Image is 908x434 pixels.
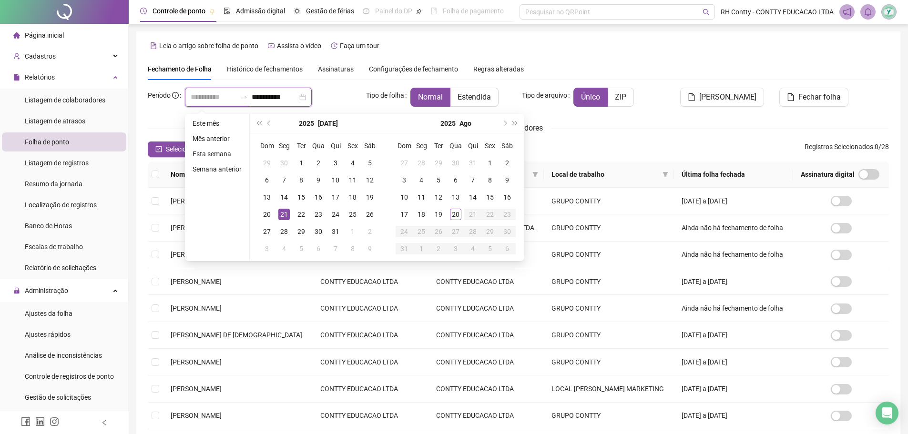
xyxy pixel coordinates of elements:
[481,172,499,189] td: 2025-08-08
[501,226,513,237] div: 30
[430,206,447,223] td: 2025-08-19
[261,209,273,220] div: 20
[501,209,513,220] div: 23
[171,331,302,339] span: [PERSON_NAME] DE [DEMOGRAPHIC_DATA]
[330,157,341,169] div: 3
[361,137,378,154] th: Sáb
[313,209,324,220] div: 23
[296,174,307,186] div: 8
[347,209,358,220] div: 25
[25,331,71,338] span: Ajustes rápidos
[258,206,275,223] td: 2025-07-20
[171,278,222,285] span: [PERSON_NAME]
[344,206,361,223] td: 2025-07-25
[306,7,354,15] span: Gestão de férias
[544,295,674,322] td: GRUPO CONTTY
[433,174,444,186] div: 5
[413,206,430,223] td: 2025-08-18
[25,264,96,272] span: Relatório de solicitações
[150,42,157,49] span: file-text
[296,226,307,237] div: 29
[544,214,674,241] td: GRUPO CONTTY
[171,304,222,312] span: [PERSON_NAME]
[293,137,310,154] th: Ter
[361,154,378,172] td: 2025-07-05
[447,206,464,223] td: 2025-08-20
[155,146,162,152] span: check-square
[347,192,358,203] div: 18
[258,223,275,240] td: 2025-07-27
[364,192,376,203] div: 19
[467,192,479,203] div: 14
[330,243,341,254] div: 7
[396,172,413,189] td: 2025-08-03
[413,172,430,189] td: 2025-08-04
[416,9,422,14] span: pushpin
[501,243,513,254] div: 6
[25,159,89,167] span: Listagem de registros
[330,192,341,203] div: 17
[299,114,314,133] button: year panel
[413,223,430,240] td: 2025-08-25
[369,66,458,72] span: Configurações de fechamento
[25,352,102,359] span: Análise de inconsistências
[459,114,471,133] button: month panel
[153,7,205,15] span: Controle de ponto
[264,114,275,133] button: prev-year
[413,154,430,172] td: 2025-07-28
[430,172,447,189] td: 2025-08-05
[433,157,444,169] div: 29
[433,209,444,220] div: 19
[227,65,303,73] span: Histórico de fechamentos
[327,137,344,154] th: Qui
[278,226,290,237] div: 28
[428,349,544,375] td: CONTTY EDUCACAO LTDA
[344,189,361,206] td: 2025-07-18
[171,169,297,180] span: Nome do colaborador
[364,226,376,237] div: 2
[318,114,338,133] button: month panel
[787,93,795,101] span: file
[275,154,293,172] td: 2025-06-30
[361,223,378,240] td: 2025-08-02
[721,7,834,17] span: RH Contty - CONTTY EDUCACAO LTDA
[682,224,783,232] span: Ainda não há fechamento de folha
[801,169,855,180] span: Assinatura digital
[663,172,668,177] span: filter
[25,138,69,146] span: Folha de ponto
[236,7,285,15] span: Admissão digital
[364,209,376,220] div: 26
[484,226,496,237] div: 29
[171,251,222,258] span: [PERSON_NAME]
[447,172,464,189] td: 2025-08-06
[375,7,412,15] span: Painel do DP
[450,192,461,203] div: 13
[450,243,461,254] div: 3
[413,189,430,206] td: 2025-08-11
[661,167,670,182] span: filter
[171,224,222,232] span: [PERSON_NAME]
[843,8,851,16] span: notification
[484,243,496,254] div: 5
[261,174,273,186] div: 6
[224,8,230,14] span: file-done
[278,243,290,254] div: 4
[361,240,378,257] td: 2025-08-09
[467,209,479,220] div: 21
[443,7,504,15] span: Folha de pagamento
[416,174,427,186] div: 4
[467,226,479,237] div: 28
[464,206,481,223] td: 2025-08-21
[418,92,443,101] span: Normal
[674,188,793,214] td: [DATE] a [DATE]
[25,222,72,230] span: Banco de Horas
[261,226,273,237] div: 27
[688,93,695,101] span: file
[310,137,327,154] th: Qua
[699,91,756,103] span: [PERSON_NAME]
[25,201,97,209] span: Localização de registros
[501,192,513,203] div: 16
[674,161,793,188] th: Última folha fechada
[364,157,376,169] div: 5
[544,188,674,214] td: GRUPO CONTTY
